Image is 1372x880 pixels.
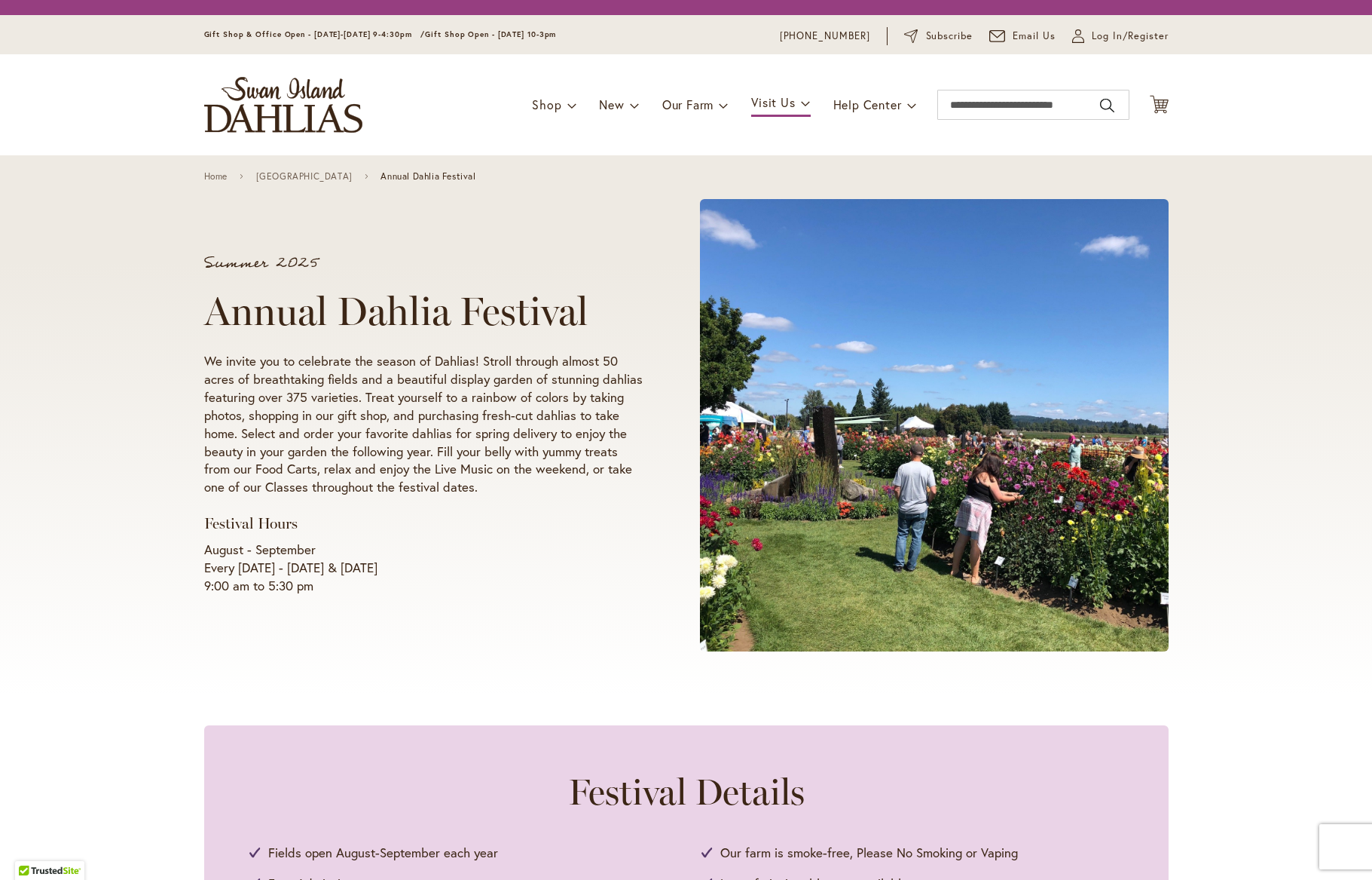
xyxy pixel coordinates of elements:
span: Log In/Register [1092,29,1169,44]
a: Email Us [989,29,1056,44]
span: Subscribe [926,29,973,44]
a: Log In/Register [1072,29,1169,44]
h3: Festival Hours [204,514,643,533]
span: Visit Us [751,94,795,110]
span: New [599,97,624,112]
span: Email Us [1013,29,1056,44]
span: Annual Dahlia Festival [380,171,475,182]
a: Subscribe [904,29,973,44]
a: [GEOGRAPHIC_DATA] [256,171,353,182]
h1: Annual Dahlia Festival [204,289,643,334]
button: Search [1100,94,1114,118]
span: Help Center [833,97,902,112]
span: Shop [532,97,561,112]
a: Home [204,171,228,182]
a: [PHONE_NUMBER] [780,29,871,44]
a: store logo [204,77,362,133]
span: Gift Shop & Office Open - [DATE]-[DATE] 9-4:30pm / [204,29,426,39]
span: Our Farm [662,97,714,112]
span: Gift Shop Open - [DATE] 10-3pm [425,29,556,39]
p: August - September Every [DATE] - [DATE] & [DATE] 9:00 am to 5:30 pm [204,541,643,595]
h2: Festival Details [249,771,1123,813]
p: We invite you to celebrate the season of Dahlias! Stroll through almost 50 acres of breathtaking ... [204,352,643,497]
p: Summer 2025 [204,256,643,271]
